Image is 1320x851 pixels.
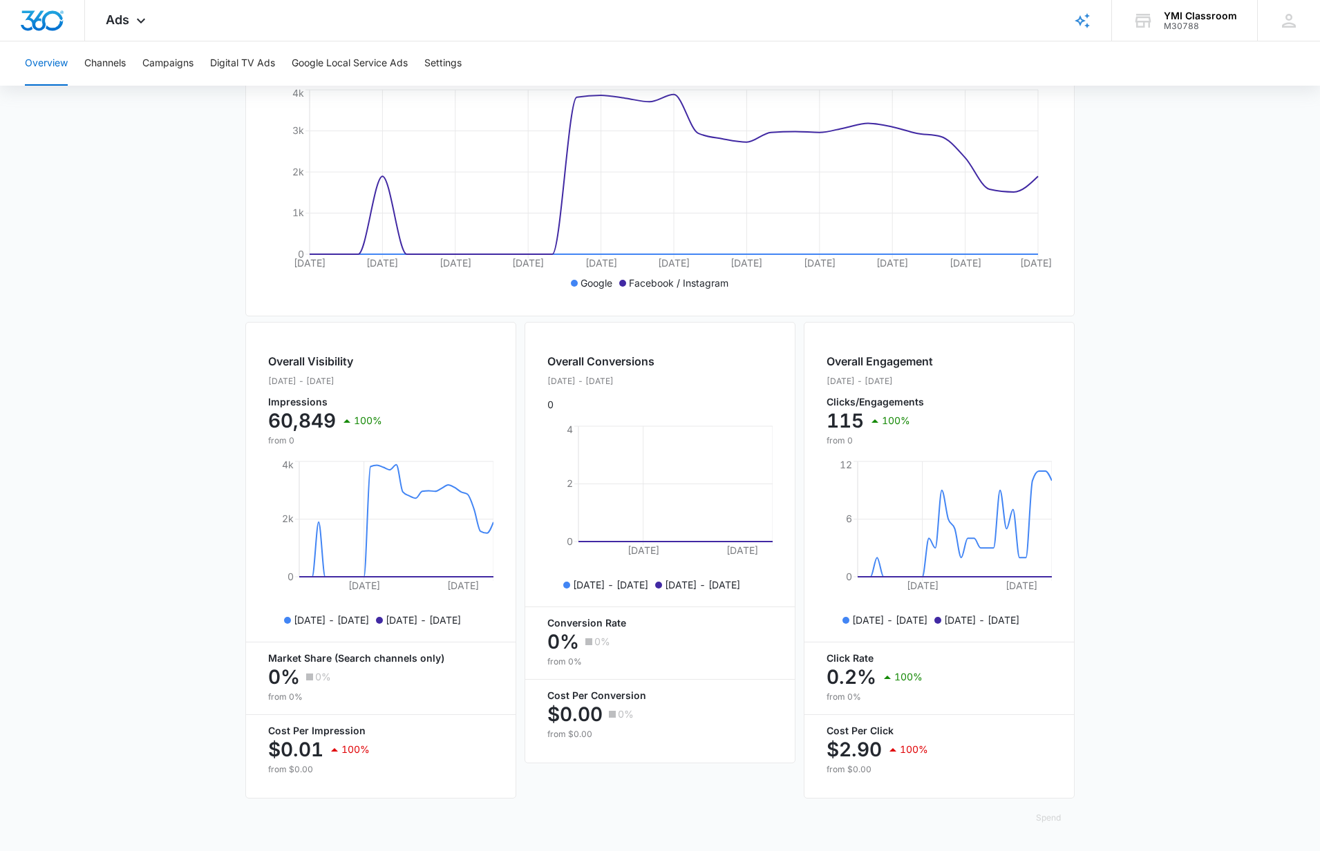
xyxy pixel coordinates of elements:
tspan: 4k [292,87,304,99]
button: Spend [1022,801,1075,834]
tspan: [DATE] [447,580,479,591]
p: [DATE] - [DATE] [386,613,461,627]
p: [DATE] - [DATE] [827,375,933,388]
tspan: 0 [567,535,573,547]
p: [DATE] - [DATE] [547,375,654,388]
p: [DATE] - [DATE] [573,577,648,592]
p: from 0 [827,434,933,447]
tspan: [DATE] [950,257,981,269]
tspan: 4 [567,423,573,435]
tspan: [DATE] [658,257,690,269]
p: $2.90 [827,738,882,761]
tspan: [DATE] [730,257,762,269]
p: Facebook / Instagram [629,276,728,290]
p: Google [581,276,612,290]
h2: Overall Visibility [268,353,382,370]
tspan: [DATE] [294,257,326,269]
span: Ads [106,12,129,27]
tspan: 6 [846,513,852,524]
tspan: [DATE] [366,257,398,269]
p: $0.01 [268,738,323,761]
p: from $0.00 [268,763,493,776]
p: Conversion Rate [547,618,773,628]
tspan: 4k [282,459,294,470]
p: 0% [594,637,610,647]
p: [DATE] - [DATE] [268,375,382,388]
tspan: 0 [846,571,852,582]
h2: Overall Engagement [827,353,933,370]
p: from 0% [268,691,493,703]
p: from $0.00 [547,728,773,740]
p: Cost Per Click [827,726,1052,736]
p: [DATE] - [DATE] [294,613,369,627]
tspan: 2 [567,477,573,489]
p: from 0% [547,656,773,668]
p: Cost Per Impression [268,726,493,736]
tspan: [DATE] [1020,257,1052,269]
button: Settings [424,41,462,86]
p: 0.2% [827,666,876,688]
tspan: [DATE] [512,257,544,269]
div: account id [1164,21,1237,31]
p: Impressions [268,397,382,407]
p: 0% [547,631,579,653]
p: Cost Per Conversion [547,691,773,700]
tspan: [DATE] [726,544,758,556]
div: account name [1164,10,1237,21]
tspan: [DATE] [348,580,380,591]
div: 0 [547,353,654,412]
tspan: [DATE] [1006,580,1037,591]
p: Market Share (Search channels only) [268,653,493,663]
button: Overview [25,41,68,86]
tspan: [DATE] [907,580,939,591]
tspan: 3k [292,124,304,136]
tspan: [DATE] [804,257,836,269]
h2: Overall Conversions [547,353,654,370]
p: Click Rate [827,653,1052,663]
p: $0.00 [547,703,603,725]
tspan: [DATE] [876,257,908,269]
p: 100% [894,672,923,682]
tspan: 0 [287,571,294,582]
p: [DATE] - [DATE] [665,577,740,592]
tspan: [DATE] [628,544,659,556]
tspan: 12 [840,459,852,470]
p: 60,849 [268,410,336,432]
p: 0% [315,672,331,682]
button: Campaigns [142,41,194,86]
p: 0% [618,709,634,719]
button: Google Local Service Ads [292,41,408,86]
p: 100% [882,416,910,425]
button: Digital TV Ads [210,41,275,86]
tspan: 1k [292,207,304,218]
tspan: [DATE] [440,257,471,269]
p: 115 [827,410,864,432]
p: 100% [900,745,928,754]
p: 100% [341,745,370,754]
button: Channels [84,41,126,86]
p: from $0.00 [827,763,1052,776]
tspan: 0 [298,248,304,260]
p: 100% [354,416,382,425]
p: [DATE] - [DATE] [852,613,927,627]
tspan: 2k [282,513,294,524]
p: 0% [268,666,300,688]
p: from 0 [268,434,382,447]
tspan: 2k [292,166,304,178]
p: from 0% [827,691,1052,703]
tspan: [DATE] [585,257,617,269]
p: [DATE] - [DATE] [944,613,1019,627]
p: Clicks/Engagements [827,397,933,407]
